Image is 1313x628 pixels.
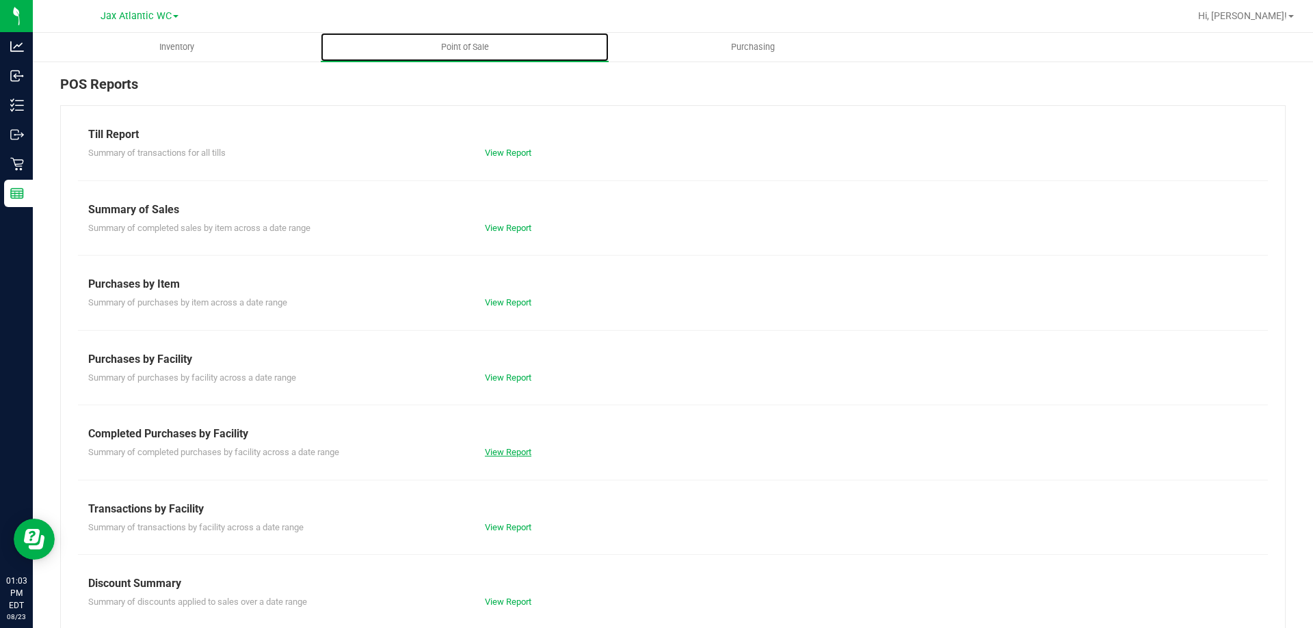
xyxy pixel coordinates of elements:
[88,223,310,233] span: Summary of completed sales by item across a date range
[609,33,897,62] a: Purchasing
[485,372,531,383] a: View Report
[10,69,24,83] inline-svg: Inbound
[88,426,1258,442] div: Completed Purchases by Facility
[10,187,24,200] inline-svg: Reports
[485,297,531,308] a: View Report
[88,522,304,532] span: Summary of transactions by facility across a date range
[6,575,27,612] p: 01:03 PM EDT
[88,126,1258,143] div: Till Report
[60,74,1286,105] div: POS Reports
[88,501,1258,517] div: Transactions by Facility
[88,276,1258,292] div: Purchases by Item
[88,372,296,383] span: Summary of purchases by facility across a date range
[10,157,24,171] inline-svg: Retail
[88,297,287,308] span: Summary of purchases by item across a date range
[485,522,531,532] a: View Report
[10,128,24,141] inline-svg: Outbound
[423,41,507,53] span: Point of Sale
[14,519,55,560] iframe: Resource center
[321,33,609,62] a: Point of Sale
[485,447,531,457] a: View Report
[88,447,339,457] span: Summary of completed purchases by facility across a date range
[88,148,226,158] span: Summary of transactions for all tills
[88,351,1258,368] div: Purchases by Facility
[485,148,531,158] a: View Report
[88,575,1258,592] div: Discount Summary
[10,98,24,112] inline-svg: Inventory
[713,41,793,53] span: Purchasing
[485,223,531,233] a: View Report
[485,597,531,607] a: View Report
[88,202,1258,218] div: Summary of Sales
[1198,10,1287,21] span: Hi, [PERSON_NAME]!
[6,612,27,622] p: 08/23
[141,41,213,53] span: Inventory
[101,10,172,22] span: Jax Atlantic WC
[33,33,321,62] a: Inventory
[88,597,307,607] span: Summary of discounts applied to sales over a date range
[10,40,24,53] inline-svg: Analytics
